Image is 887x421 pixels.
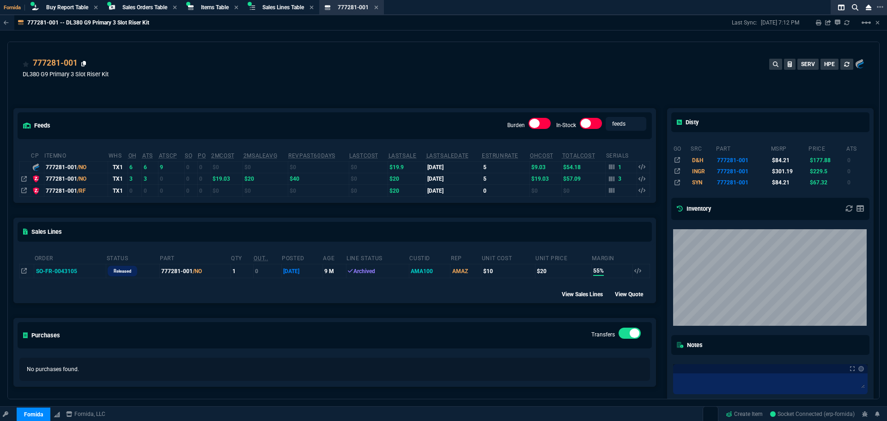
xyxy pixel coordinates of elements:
[128,185,142,196] td: 0
[771,166,808,177] td: $301.19
[253,264,281,278] td: 0
[426,173,481,184] td: [DATE]
[716,166,770,177] td: 777281-001
[122,4,167,11] span: Sales Orders Table
[591,331,615,338] label: Transfers
[262,4,304,11] span: Sales Lines Table
[173,4,177,12] nx-icon: Close Tab
[690,141,716,154] th: src
[77,176,86,182] span: /NO
[846,141,868,154] th: ats
[481,161,529,173] td: 5
[234,4,238,12] nx-icon: Close Tab
[529,173,562,184] td: $19.03
[184,185,197,196] td: 0
[483,267,534,275] div: $10
[243,153,277,159] abbr: Avg Sale from SO invoices for 2 months
[507,122,525,128] label: Burden
[23,121,50,130] h5: feeds
[808,166,846,177] td: $229.5
[114,268,131,275] p: Released
[197,185,211,196] td: 0
[281,264,322,278] td: [DATE]
[716,177,770,188] td: 777281-001
[23,57,29,70] div: Add to Watchlist
[243,185,288,196] td: $0
[159,251,231,264] th: Part
[21,176,27,182] nx-icon: Open In Opposite Panel
[562,173,606,184] td: $57.09
[690,154,716,165] td: D&H
[46,4,88,11] span: Buy Report Table
[770,411,855,417] span: Socket Connected (erp-fornida)
[159,264,231,278] td: 777281-001
[27,19,149,26] p: 777281-001 -- DL380 G9 Primary 3 Slot Riser Kit
[44,148,108,162] th: ItemNo
[322,251,346,264] th: age
[211,161,243,173] td: $0
[142,173,158,184] td: 3
[338,4,369,11] span: 777281-001
[30,148,44,162] th: cp
[63,410,108,418] a: msbcCompanyName
[348,267,407,275] div: Archived
[450,264,481,278] td: AMAZ
[535,251,591,264] th: Unit Price
[346,251,409,264] th: Line Status
[562,289,611,299] div: View Sales Lines
[771,154,808,165] td: $84.21
[615,289,651,299] div: View Quote
[288,153,335,159] abbr: Total revenue past 60 days
[677,118,699,127] h5: Disty
[184,173,197,184] td: 0
[677,204,711,213] h5: Inventory
[690,166,716,177] td: INGR
[529,161,562,173] td: $9.03
[450,251,481,264] th: Rep
[231,264,253,278] td: 1
[846,177,868,188] td: 0
[834,2,848,13] nx-icon: Split Panels
[593,267,604,276] span: 55%
[808,177,846,188] td: $67.32
[862,2,875,13] nx-icon: Close Workbench
[861,17,872,28] mat-icon: Example home icon
[281,251,322,264] th: Posted
[158,185,185,196] td: 0
[322,264,346,278] td: 9 M
[142,185,158,196] td: 0
[562,161,606,173] td: $54.18
[310,4,314,12] nx-icon: Close Tab
[23,70,109,79] p: DL380 G9 Primary 3 Slot Riser Kit
[529,118,551,133] div: Burden
[673,166,868,177] tr: HP DL380 G9 RISER CARD 1YR IMS WARRANTY STANDARD
[529,185,562,196] td: $0
[106,251,159,264] th: Status
[349,161,388,173] td: $0
[606,148,637,162] th: Serials
[34,251,106,264] th: Order
[211,173,243,184] td: $19.03
[618,164,622,171] p: 1
[770,410,855,418] a: j_U_y9Tlh4SFoK0pAADC
[21,268,27,275] nx-icon: Open In Opposite Panel
[211,185,243,196] td: $0
[288,185,349,196] td: $0
[673,177,868,188] tr: HP DL380 G9 RISER BOARD
[388,173,426,184] td: $20
[846,166,868,177] td: 0
[846,154,868,165] td: 0
[128,173,142,184] td: 3
[23,331,60,340] h5: Purchases
[808,154,846,165] td: $177.88
[374,4,378,12] nx-icon: Close Tab
[254,255,268,262] abbr: Outstanding (To Ship)
[618,175,622,183] p: 3
[797,59,819,70] button: SERV
[481,251,535,264] th: Unit Cost
[46,175,106,183] div: 777281-001
[33,57,78,69] div: 777281-001
[535,264,591,278] td: $20
[184,161,197,173] td: 0
[288,161,349,173] td: $0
